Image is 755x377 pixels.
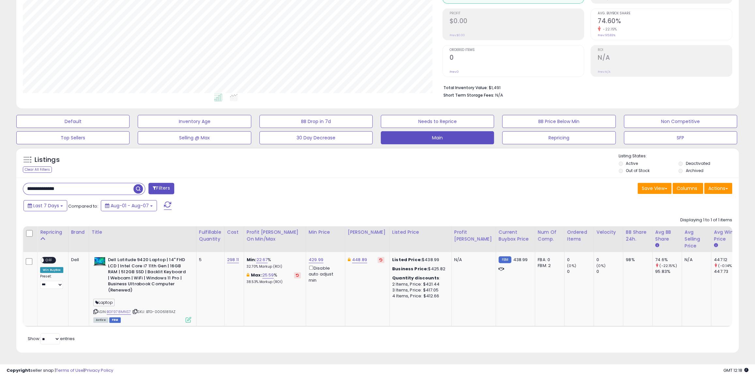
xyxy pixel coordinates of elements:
button: Aug-01 - Aug-07 [101,200,157,211]
div: 0 [567,269,593,275]
label: Archived [686,168,703,173]
p: 38.53% Markup (ROI) [247,280,301,284]
button: BB Drop in 7d [259,115,373,128]
div: Profit [PERSON_NAME] on Min/Max [247,229,303,243]
span: Avg. Buybox Share [598,12,732,15]
div: Dell [71,257,84,263]
div: 2 Items, Price: $421.44 [392,281,446,287]
h2: 74.60% [598,17,732,26]
div: 0 [567,257,593,263]
small: (-0.14%) [718,263,733,268]
li: $1,491 [443,83,727,91]
label: Deactivated [686,161,710,166]
button: 30 Day Decrease [259,131,373,144]
div: Preset: [40,274,63,289]
div: Velocity [596,229,620,236]
button: Needs to Reprice [381,115,494,128]
span: Columns [677,185,697,192]
h2: $0.00 [450,17,584,26]
span: Ordered Items [450,48,584,52]
button: SFP [624,131,737,144]
div: 95.83% [655,269,682,275]
b: Max: [251,272,262,278]
div: N/A [685,257,706,263]
a: 298.11 [227,257,239,263]
a: 22.67 [256,257,268,263]
div: 4 Items, Price: $412.66 [392,293,446,299]
div: Title [92,229,193,236]
div: 447.73 [714,269,740,275]
div: 0 [596,269,623,275]
span: N/A [495,92,503,98]
div: seller snap | | [7,368,113,374]
div: Ordered Items [567,229,591,243]
b: Listed Price: [392,257,422,263]
div: Repricing [40,229,66,236]
span: FBM [109,317,121,323]
button: Inventory Age [138,115,251,128]
div: Displaying 1 to 1 of 1 items [680,217,732,223]
h5: Listings [35,155,60,165]
button: Actions [704,183,732,194]
div: Disable auto adjust min [309,264,340,283]
div: N/A [454,257,491,263]
div: $425.82 [392,266,446,272]
small: Avg BB Share. [655,243,659,248]
div: : [392,275,446,281]
small: Prev: 95.83% [598,33,615,37]
strong: Copyright [7,367,30,373]
a: 448.89 [352,257,367,263]
div: Min Price [309,229,342,236]
a: 429.99 [309,257,323,263]
b: Business Price: [392,266,428,272]
span: Profit [450,12,584,15]
div: Fulfillable Quantity [199,229,222,243]
h2: N/A [598,54,732,63]
div: $438.99 [392,257,446,263]
label: Out of Stock [626,168,650,173]
div: Cost [227,229,241,236]
button: Save View [638,183,671,194]
button: Selling @ Max [138,131,251,144]
button: BB Price Below Min [502,115,615,128]
span: OFF [44,258,54,263]
button: Filters [148,183,174,194]
b: Total Inventory Value: [443,85,488,90]
div: Listed Price [392,229,449,236]
div: 0 [596,257,623,263]
a: Privacy Policy [85,367,113,373]
button: Default [16,115,130,128]
span: 2025-08-15 12:18 GMT [723,367,748,373]
button: Top Sellers [16,131,130,144]
small: FBM [499,256,511,263]
div: Avg Win Price [714,229,738,243]
p: Listing States: [619,153,739,159]
div: % [247,257,301,269]
span: All listings currently available for purchase on Amazon [93,317,108,323]
div: Current Buybox Price [499,229,532,243]
span: | SKU: BTG-00061811AZ [132,309,176,314]
b: Dell Latitude 9420 Laptop | 14" FHD LCD | Intel Core i7 11th Gen | 16GB RAM | 512GB SSD | Backlit... [108,257,187,295]
b: Short Term Storage Fees: [443,92,494,98]
span: Laptop [93,299,115,306]
div: Brand [71,229,86,236]
small: Prev: 0 [450,70,459,74]
div: FBA: 0 [538,257,559,263]
small: Prev: N/A [598,70,610,74]
div: Num of Comp. [538,229,562,243]
div: ASIN: [93,257,191,322]
b: Min: [247,257,256,263]
button: Non Competitive [624,115,737,128]
b: Quantity discounts [392,275,439,281]
div: 3 Items, Price: $417.05 [392,287,446,293]
th: The percentage added to the cost of goods (COGS) that forms the calculator for Min & Max prices. [244,226,306,252]
span: Last 7 Days [33,202,59,209]
span: Compared to: [68,203,98,209]
a: 25.59 [262,272,274,278]
small: -22.15% [601,27,617,32]
span: Show: entries [28,336,75,342]
div: Avg BB Share [655,229,679,243]
div: BB Share 24h. [626,229,650,243]
div: 5 [199,257,219,263]
label: Active [626,161,638,166]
